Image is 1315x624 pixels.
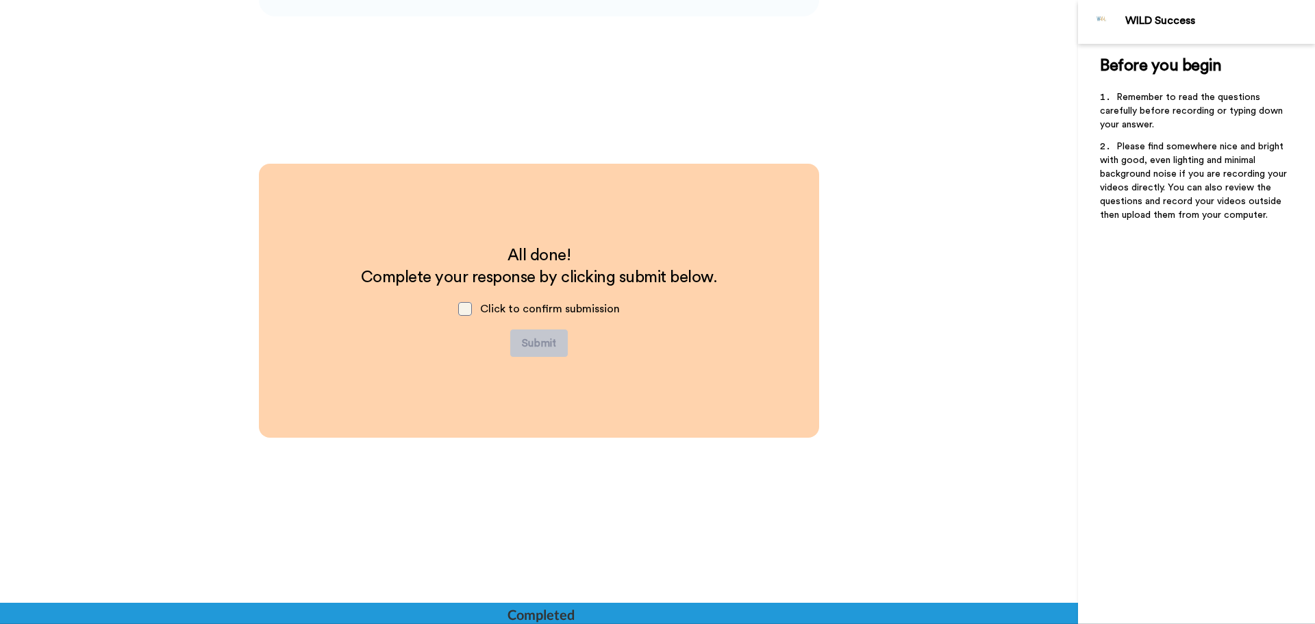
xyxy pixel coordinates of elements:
[508,605,573,624] div: Completed
[361,269,718,286] span: Complete your response by clicking submit below.
[1086,5,1118,38] img: Profile Image
[1100,142,1290,220] span: Please find somewhere nice and bright with good, even lighting and minimal background noise if yo...
[1125,14,1314,27] div: WILD Success
[510,329,568,357] button: Submit
[480,303,620,314] span: Click to confirm submission
[1100,92,1286,129] span: Remember to read the questions carefully before recording or typing down your answer.
[1100,58,1221,74] span: Before you begin
[508,247,571,264] span: All done!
